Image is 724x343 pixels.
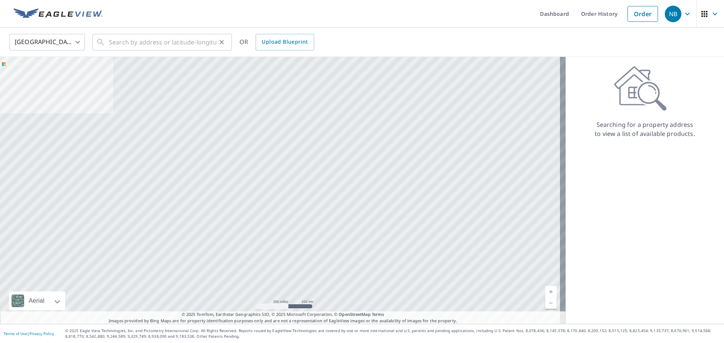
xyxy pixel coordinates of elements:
div: OR [239,34,314,50]
p: Searching for a property address to view a list of available products. [594,120,695,138]
p: | [4,331,54,336]
a: Upload Blueprint [256,34,314,50]
div: Aerial [9,291,65,310]
a: OpenStreetMap [339,311,370,317]
p: © 2025 Eagle View Technologies, Inc. and Pictometry International Corp. All Rights Reserved. Repo... [65,328,720,339]
span: © 2025 TomTom, Earthstar Geographics SIO, © 2025 Microsoft Corporation, © [182,311,384,318]
img: EV Logo [14,8,103,20]
div: [GEOGRAPHIC_DATA] [9,32,85,53]
a: Order [627,6,658,22]
a: Current Level 5, Zoom In [545,286,557,297]
a: Terms [372,311,384,317]
div: NB [665,6,681,22]
input: Search by address or latitude-longitude [109,32,216,53]
a: Current Level 5, Zoom Out [545,297,557,309]
div: Aerial [26,291,47,310]
a: Terms of Use [4,331,27,336]
a: Privacy Policy [29,331,54,336]
button: Clear [216,37,227,47]
span: Upload Blueprint [262,37,308,47]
